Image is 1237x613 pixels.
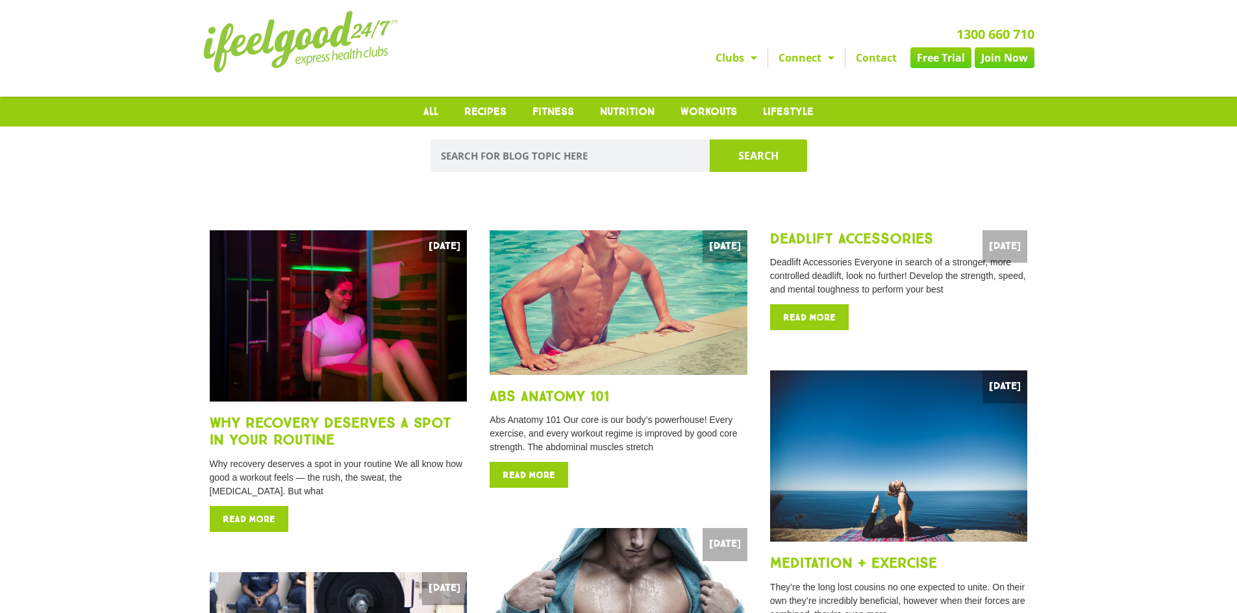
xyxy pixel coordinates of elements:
[956,25,1034,43] a: 1300 660 710
[668,97,750,126] a: Workouts
[422,230,467,263] span: [DATE]
[703,528,747,561] span: [DATE]
[490,462,568,488] a: Read more about Abs Anatomy 101
[770,554,937,571] a: Meditation + Exercise
[422,572,467,605] span: [DATE]
[499,47,1034,68] nav: Menu
[750,97,827,126] a: Lifestyle
[451,97,519,126] a: Recipes
[770,370,1028,542] img: meditating before workout
[210,414,451,448] a: Why Recovery Deserves A Spot in Your Routine
[982,370,1027,403] span: [DATE]
[770,304,849,330] a: Read more about Deadlift Accessories
[519,97,587,126] a: Fitness
[210,230,468,402] img: saunas-sports-recovery
[210,457,468,498] p: Why recovery deserves a spot in your routine We all know how good a workout feels — the rush, the...
[490,387,609,405] a: Abs Anatomy 101
[210,506,288,532] a: Read more about Why Recovery Deserves A Spot in Your Routine
[770,230,933,247] a: Deadlift Accessories
[845,47,907,68] a: Contact
[705,47,768,68] a: Clubs
[490,230,747,375] img: anatomy of abs
[710,139,807,172] button: Search
[587,97,668,126] a: Nutrition
[703,230,747,263] span: [DATE]
[982,230,1027,263] span: [DATE]
[410,97,451,126] a: All
[490,413,747,454] p: Abs Anatomy 101 Our core is our body’s powerhouse! Every exercise, and every workout regime is im...
[768,47,845,68] a: Connect
[910,47,971,68] a: Free Trial
[431,139,710,172] input: SEARCH FOR BLOG TOPIC HERE
[975,47,1034,68] a: Join Now
[197,97,1041,126] nav: Menu
[770,256,1028,296] p: Deadlift Accessories Everyone in search of a stronger, more controlled deadlift, look no further!...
